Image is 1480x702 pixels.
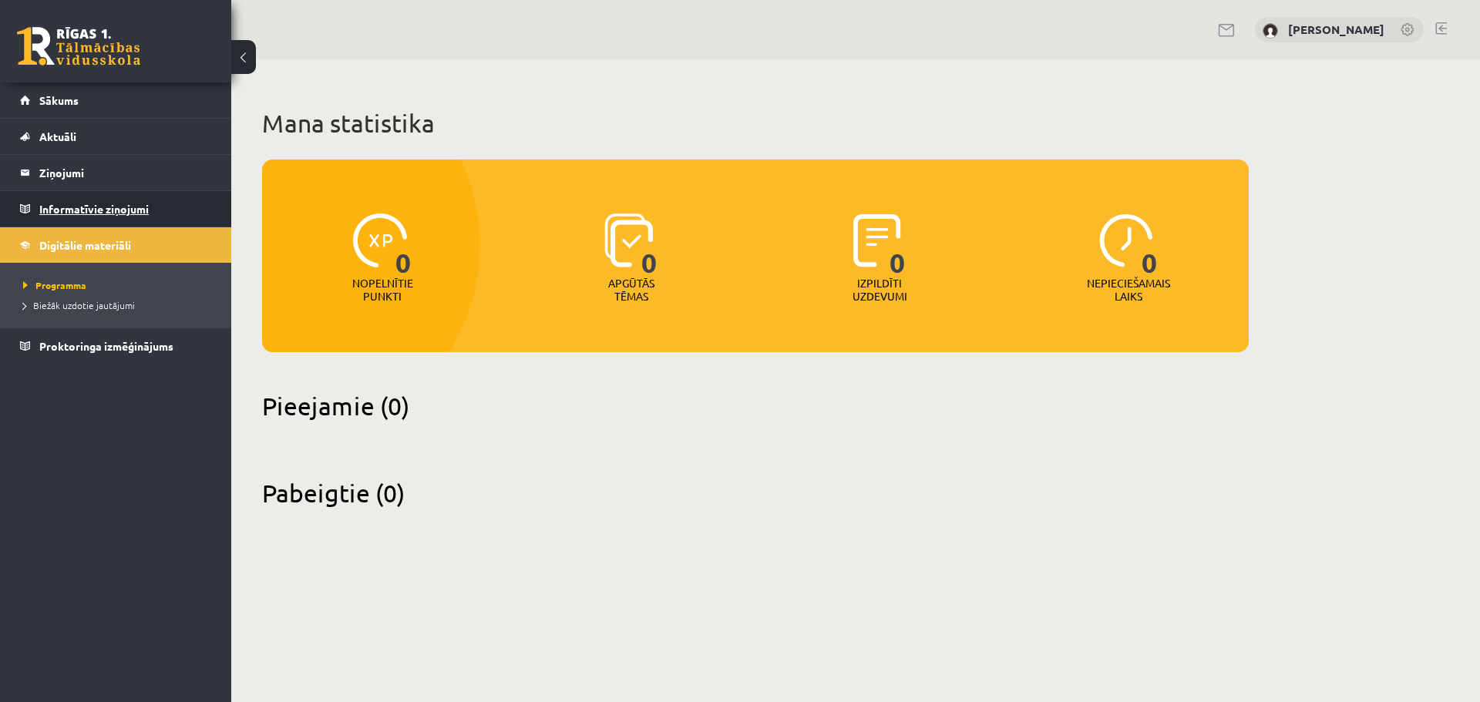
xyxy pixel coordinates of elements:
p: Izpildīti uzdevumi [849,277,910,303]
a: Digitālie materiāli [20,227,212,263]
p: Apgūtās tēmas [601,277,661,303]
a: Rīgas 1. Tālmācības vidusskola [17,27,140,65]
span: 0 [641,213,658,277]
span: 0 [1142,213,1158,277]
span: 0 [890,213,906,277]
span: Aktuāli [39,129,76,143]
legend: Informatīvie ziņojumi [39,191,212,227]
img: icon-clock-7be60019b62300814b6bd22b8e044499b485619524d84068768e800edab66f18.svg [1099,213,1153,267]
img: icon-completed-tasks-ad58ae20a441b2904462921112bc710f1caf180af7a3daa7317a5a94f2d26646.svg [853,213,901,267]
a: Informatīvie ziņojumi [20,191,212,227]
h2: Pabeigtie (0) [262,478,1249,508]
img: Laura Auziņa [1263,23,1278,39]
span: Programma [23,279,86,291]
a: Proktoringa izmēģinājums [20,328,212,364]
span: Sākums [39,93,79,107]
a: [PERSON_NAME] [1288,22,1384,37]
span: Biežāk uzdotie jautājumi [23,299,135,311]
h2: Pieejamie (0) [262,391,1249,421]
span: Proktoringa izmēģinājums [39,339,173,353]
span: Digitālie materiāli [39,238,131,252]
a: Sākums [20,82,212,118]
p: Nopelnītie punkti [352,277,413,303]
img: icon-xp-0682a9bc20223a9ccc6f5883a126b849a74cddfe5390d2b41b4391c66f2066e7.svg [353,213,407,267]
legend: Ziņojumi [39,155,212,190]
img: icon-learned-topics-4a711ccc23c960034f471b6e78daf4a3bad4a20eaf4de84257b87e66633f6470.svg [604,213,653,267]
p: Nepieciešamais laiks [1087,277,1170,303]
a: Programma [23,278,216,292]
a: Aktuāli [20,119,212,154]
a: Biežāk uzdotie jautājumi [23,298,216,312]
h1: Mana statistika [262,108,1249,139]
span: 0 [395,213,412,277]
a: Ziņojumi [20,155,212,190]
